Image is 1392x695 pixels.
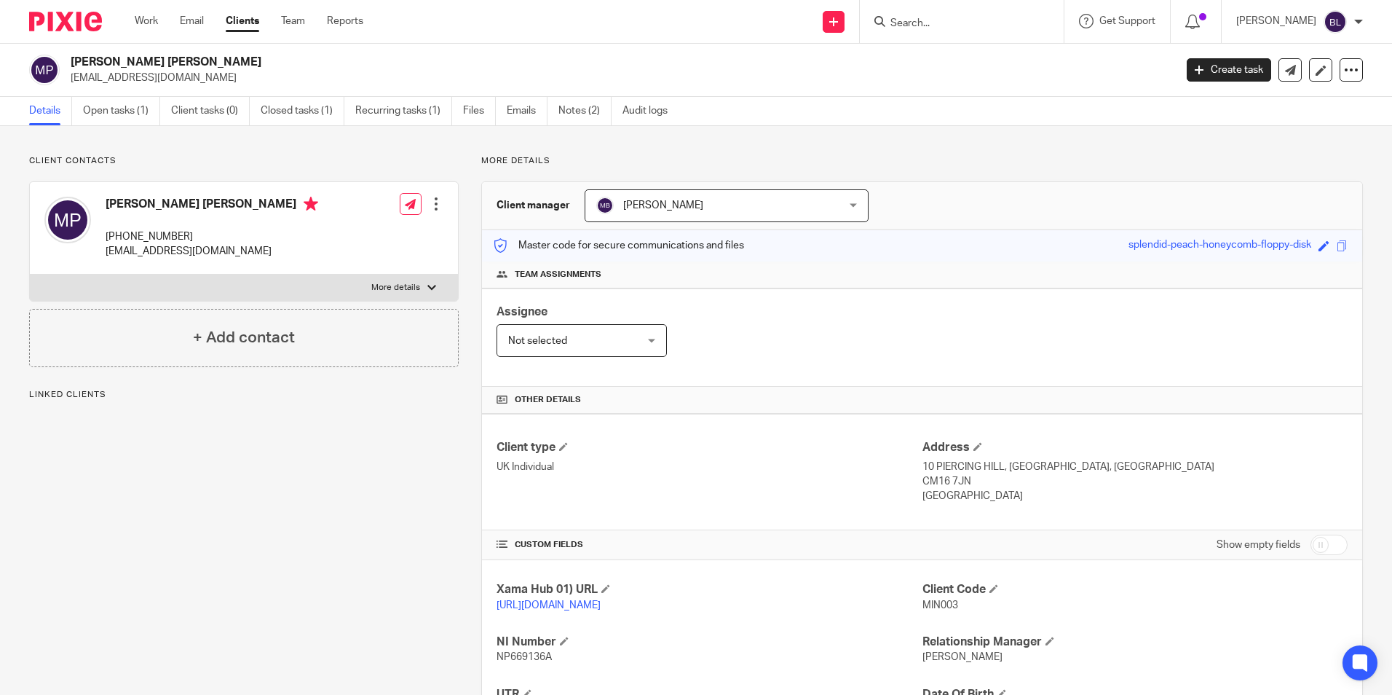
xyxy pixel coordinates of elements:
[507,97,547,125] a: Emails
[922,582,1348,597] h4: Client Code
[355,97,452,125] a: Recurring tasks (1)
[71,55,946,70] h2: [PERSON_NAME] [PERSON_NAME]
[1099,16,1155,26] span: Get Support
[622,97,679,125] a: Audit logs
[1324,10,1347,34] img: svg%3E
[1128,237,1311,254] div: splendid-peach-honeycomb-floppy-disk
[171,97,250,125] a: Client tasks (0)
[922,600,958,610] span: MIN003
[497,539,922,551] h4: CUSTOM FIELDS
[596,197,614,214] img: svg%3E
[371,282,420,294] p: More details
[106,244,318,259] p: [EMAIL_ADDRESS][DOMAIN_NAME]
[922,460,1348,474] p: 10 PIERCING HILL, [GEOGRAPHIC_DATA], [GEOGRAPHIC_DATA]
[1236,14,1316,28] p: [PERSON_NAME]
[493,238,744,253] p: Master code for secure communications and files
[497,652,552,662] span: NP669136A
[83,97,160,125] a: Open tasks (1)
[481,155,1363,167] p: More details
[29,12,102,31] img: Pixie
[1187,58,1271,82] a: Create task
[497,440,922,455] h4: Client type
[558,97,612,125] a: Notes (2)
[29,55,60,85] img: svg%3E
[515,269,601,280] span: Team assignments
[889,17,1020,31] input: Search
[327,14,363,28] a: Reports
[106,197,318,215] h4: [PERSON_NAME] [PERSON_NAME]
[497,600,601,610] a: [URL][DOMAIN_NAME]
[922,440,1348,455] h4: Address
[135,14,158,28] a: Work
[29,389,459,401] p: Linked clients
[922,652,1003,662] span: [PERSON_NAME]
[29,97,72,125] a: Details
[193,326,295,349] h4: + Add contact
[497,306,547,318] span: Assignee
[922,489,1348,503] p: [GEOGRAPHIC_DATA]
[180,14,204,28] a: Email
[463,97,496,125] a: Files
[106,229,318,244] p: [PHONE_NUMBER]
[44,197,91,243] img: svg%3E
[261,97,344,125] a: Closed tasks (1)
[922,474,1348,489] p: CM16 7JN
[226,14,259,28] a: Clients
[623,200,703,211] span: [PERSON_NAME]
[497,582,922,597] h4: Xama Hub 01) URL
[922,635,1348,650] h4: Relationship Manager
[497,460,922,474] p: UK Individual
[71,71,1165,85] p: [EMAIL_ADDRESS][DOMAIN_NAME]
[515,394,581,406] span: Other details
[497,198,570,213] h3: Client manager
[497,635,922,650] h4: NI Number
[304,197,318,211] i: Primary
[281,14,305,28] a: Team
[29,155,459,167] p: Client contacts
[1217,538,1300,552] label: Show empty fields
[508,336,567,346] span: Not selected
